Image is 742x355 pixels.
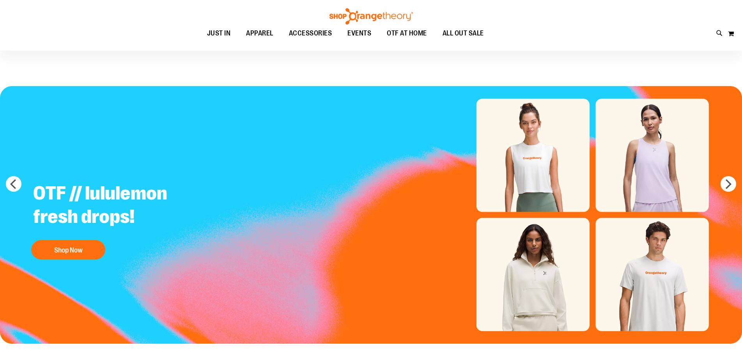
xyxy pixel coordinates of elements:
a: JUST IN [199,25,239,42]
a: OTF // lululemon fresh drops! Shop Now [27,176,221,263]
span: ALL OUT SALE [443,25,484,42]
img: Shop Orangetheory [328,8,414,25]
a: EVENTS [340,25,379,42]
a: OTF AT HOME [379,25,435,42]
a: ACCESSORIES [281,25,340,42]
button: Shop Now [31,240,105,260]
span: JUST IN [207,25,231,42]
a: ALL OUT SALE [435,25,492,42]
button: next [721,176,736,192]
span: EVENTS [347,25,371,42]
span: ACCESSORIES [289,25,332,42]
span: OTF AT HOME [387,25,427,42]
span: APPAREL [246,25,273,42]
button: prev [6,176,21,192]
h2: OTF // lululemon fresh drops! [27,176,221,236]
a: APPAREL [238,25,281,42]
